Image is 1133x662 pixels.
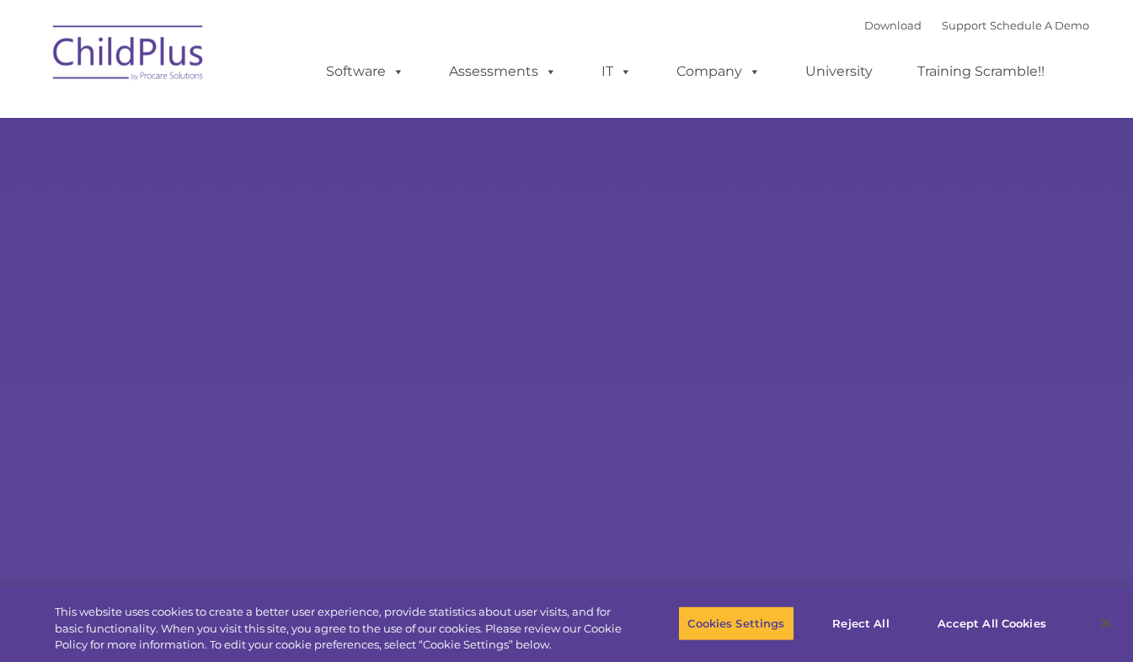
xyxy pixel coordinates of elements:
[45,13,213,98] img: ChildPlus by Procare Solutions
[788,55,890,88] a: University
[864,19,1089,32] font: |
[678,606,794,641] button: Cookies Settings
[809,606,914,641] button: Reject All
[660,55,778,88] a: Company
[990,19,1089,32] a: Schedule A Demo
[942,19,986,32] a: Support
[1088,605,1125,642] button: Close
[309,55,421,88] a: Software
[585,55,649,88] a: IT
[864,19,922,32] a: Download
[928,606,1056,641] button: Accept All Cookies
[55,604,623,654] div: This website uses cookies to create a better user experience, provide statistics about user visit...
[432,55,574,88] a: Assessments
[901,55,1061,88] a: Training Scramble!!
